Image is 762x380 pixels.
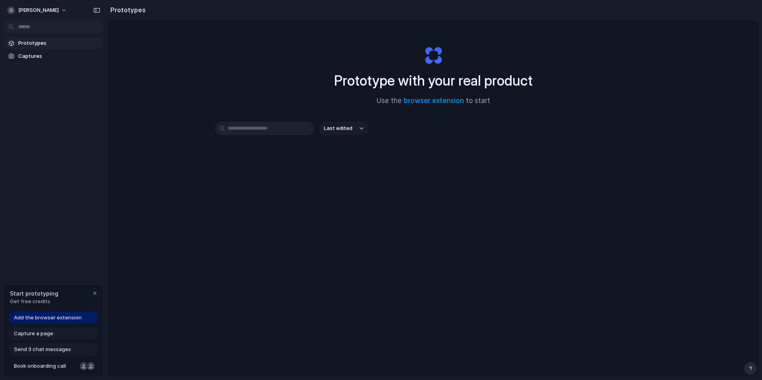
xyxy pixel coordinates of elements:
[4,37,103,49] a: Prototypes
[324,124,352,132] span: Last edited
[334,70,533,91] h1: Prototype with your real product
[4,4,71,17] button: [PERSON_NAME]
[86,361,96,371] div: Christian Iacullo
[10,289,58,298] span: Start prototyping
[8,360,98,372] a: Book onboarding call
[4,50,103,62] a: Captures
[14,314,82,322] span: Add the browser extension
[18,52,100,60] span: Captures
[377,96,490,106] span: Use the to start
[18,39,100,47] span: Prototypes
[14,346,71,353] span: Send 3 chat messages
[404,97,464,105] a: browser extension
[14,362,77,370] span: Book onboarding call
[14,330,53,338] span: Capture a page
[107,5,146,15] h2: Prototypes
[10,298,58,306] span: Get free credits
[319,122,368,135] button: Last edited
[79,361,89,371] div: Nicole Kubica
[18,6,59,14] span: [PERSON_NAME]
